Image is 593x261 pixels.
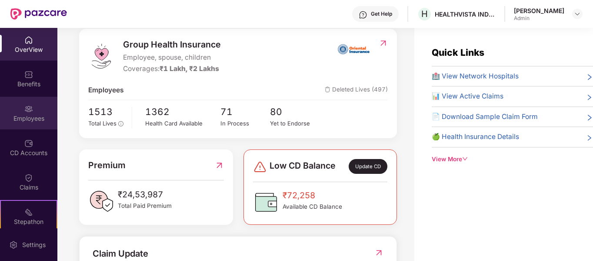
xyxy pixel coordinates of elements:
div: Stepathon [1,217,57,226]
span: ₹24,53,987 [118,188,172,201]
img: logo [88,43,114,69]
span: ₹72,258 [283,189,342,202]
span: 1362 [145,105,220,119]
img: CDBalanceIcon [253,189,279,215]
img: svg+xml;base64,PHN2ZyBpZD0iRHJvcGRvd24tMzJ4MzIiIHhtbG5zPSJodHRwOi8vd3d3LnczLm9yZy8yMDAwL3N2ZyIgd2... [574,10,581,17]
span: Total Paid Premium [118,201,172,210]
span: Deleted Lives (497) [325,85,388,95]
span: right [586,133,593,142]
span: Employee, spouse, children [123,52,221,63]
div: Admin [514,15,564,22]
div: HEALTHVISTA INDIA LIMITED [435,10,496,18]
img: RedirectIcon [215,159,224,172]
div: Yet to Endorse [270,119,320,128]
span: right [586,73,593,81]
div: Settings [20,241,48,249]
span: 🍏 Health Insurance Details [432,132,519,142]
span: info-circle [118,121,123,126]
span: Low CD Balance [270,159,336,174]
div: View More [432,155,593,164]
img: svg+xml;base64,PHN2ZyBpZD0iQmVuZWZpdHMiIHhtbG5zPSJodHRwOi8vd3d3LnczLm9yZy8yMDAwL3N2ZyIgd2lkdGg9Ij... [24,70,33,79]
img: deleteIcon [325,87,330,92]
div: [PERSON_NAME] [514,7,564,15]
span: Premium [88,159,126,172]
img: svg+xml;base64,PHN2ZyBpZD0iSGVscC0zMngzMiIgeG1sbnM9Imh0dHA6Ly93d3cudzMub3JnLzIwMDAvc3ZnIiB3aWR0aD... [359,10,367,19]
span: down [462,156,468,162]
span: H [421,9,428,19]
img: svg+xml;base64,PHN2ZyBpZD0iQ2xhaW0iIHhtbG5zPSJodHRwOi8vd3d3LnczLm9yZy8yMDAwL3N2ZyIgd2lkdGg9IjIwIi... [24,173,33,182]
div: Claim Update [93,247,148,261]
span: right [586,93,593,102]
img: svg+xml;base64,PHN2ZyB4bWxucz0iaHR0cDovL3d3dy53My5vcmcvMjAwMC9zdmciIHdpZHRoPSIyMSIgaGVpZ2h0PSIyMC... [24,208,33,217]
img: insurerIcon [337,38,370,60]
span: 1513 [88,105,126,119]
img: svg+xml;base64,PHN2ZyBpZD0iRW1wbG95ZWVzIiB4bWxucz0iaHR0cDovL3d3dy53My5vcmcvMjAwMC9zdmciIHdpZHRoPS... [24,105,33,113]
div: Coverages: [123,64,221,74]
img: RedirectIcon [374,248,383,257]
div: Get Help [371,10,392,17]
img: PaidPremiumIcon [88,188,114,214]
span: 🏥 View Network Hospitals [432,71,519,81]
img: svg+xml;base64,PHN2ZyBpZD0iU2V0dGluZy0yMHgyMCIgeG1sbnM9Imh0dHA6Ly93d3cudzMub3JnLzIwMDAvc3ZnIiB3aW... [9,241,18,249]
span: ₹1 Lakh, ₹2 Lakhs [160,64,219,73]
img: svg+xml;base64,PHN2ZyBpZD0iRGFuZ2VyLTMyeDMyIiB4bWxucz0iaHR0cDovL3d3dy53My5vcmcvMjAwMC9zdmciIHdpZH... [253,160,267,174]
span: Employees [88,85,124,95]
img: RedirectIcon [379,39,388,47]
img: svg+xml;base64,PHN2ZyBpZD0iQ0RfQWNjb3VudHMiIGRhdGEtbmFtZT0iQ0QgQWNjb3VudHMiIHhtbG5zPSJodHRwOi8vd3... [24,139,33,148]
div: Update CD [349,159,387,174]
div: In Process [220,119,270,128]
img: svg+xml;base64,PHN2ZyBpZD0iSG9tZSIgeG1sbnM9Imh0dHA6Ly93d3cudzMub3JnLzIwMDAvc3ZnIiB3aWR0aD0iMjAiIG... [24,36,33,44]
span: 71 [220,105,270,119]
span: 📊 View Active Claims [432,91,503,102]
span: 📄 Download Sample Claim Form [432,112,538,122]
span: Total Lives [88,120,117,127]
span: right [586,113,593,122]
span: Quick Links [432,47,484,58]
span: Group Health Insurance [123,38,221,51]
span: 80 [270,105,320,119]
div: Health Card Available [145,119,220,128]
span: Available CD Balance [283,202,342,211]
img: New Pazcare Logo [10,8,67,20]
